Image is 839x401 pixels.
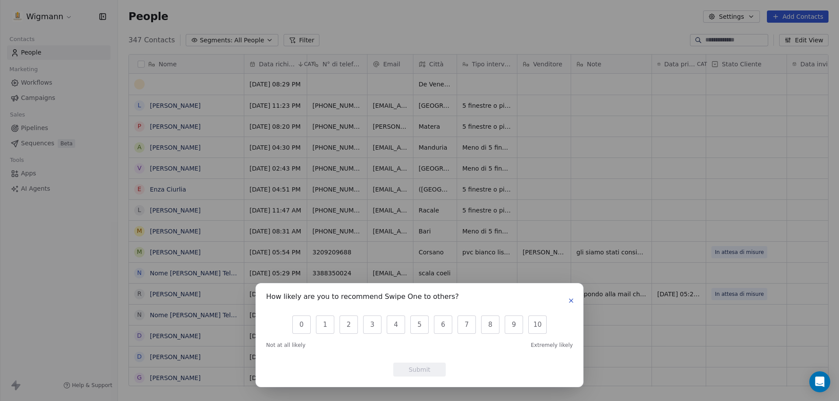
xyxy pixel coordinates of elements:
button: 10 [528,315,547,334]
button: 8 [481,315,499,334]
button: 2 [340,315,358,334]
span: Not at all likely [266,342,305,349]
button: 4 [387,315,405,334]
button: 7 [458,315,476,334]
button: 5 [410,315,429,334]
button: 3 [363,315,381,334]
h1: How likely are you to recommend Swipe One to others? [266,294,459,302]
span: Extremely likely [531,342,573,349]
button: 9 [505,315,523,334]
button: 0 [292,315,311,334]
button: 6 [434,315,452,334]
button: 1 [316,315,334,334]
button: Submit [393,363,446,377]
